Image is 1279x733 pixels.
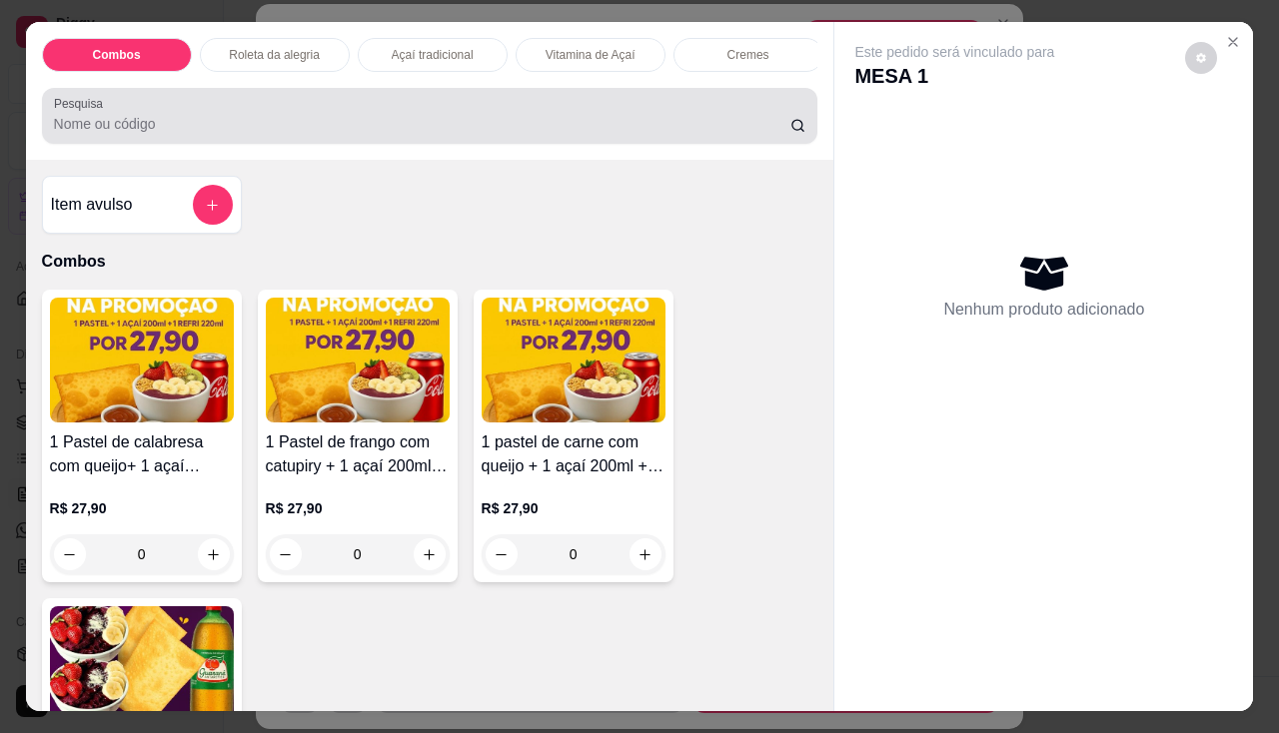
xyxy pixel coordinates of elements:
p: MESA 1 [854,62,1054,90]
p: R$ 27,90 [266,498,450,518]
img: product-image [50,298,234,422]
img: product-image [482,298,665,422]
p: Este pedido será vinculado para [854,42,1054,62]
p: Cremes [727,47,769,63]
h4: 1 Pastel de frango com catupiry + 1 açaí 200ml + 1 refri lata 220ml [266,430,450,478]
p: R$ 27,90 [482,498,665,518]
button: add-separate-item [193,185,233,225]
button: decrease-product-quantity [1185,42,1217,74]
p: Nenhum produto adicionado [943,298,1144,322]
h4: Item avulso [51,193,133,217]
img: product-image [50,606,234,731]
label: Pesquisa [54,95,110,112]
p: R$ 27,90 [50,498,234,518]
p: Açaí tradicional [392,47,474,63]
h4: 1 Pastel de calabresa com queijo+ 1 açaí 200ml+ 1 refri lata 220ml [50,430,234,478]
input: Pesquisa [54,114,790,134]
button: Close [1217,26,1249,58]
h4: 1 pastel de carne com queijo + 1 açaí 200ml + 1 refri lata 220ml [482,430,665,478]
p: Combos [42,250,818,274]
p: Vitamina de Açaí [546,47,636,63]
img: product-image [266,298,450,422]
p: Combos [93,47,141,63]
p: Roleta da alegria [229,47,320,63]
